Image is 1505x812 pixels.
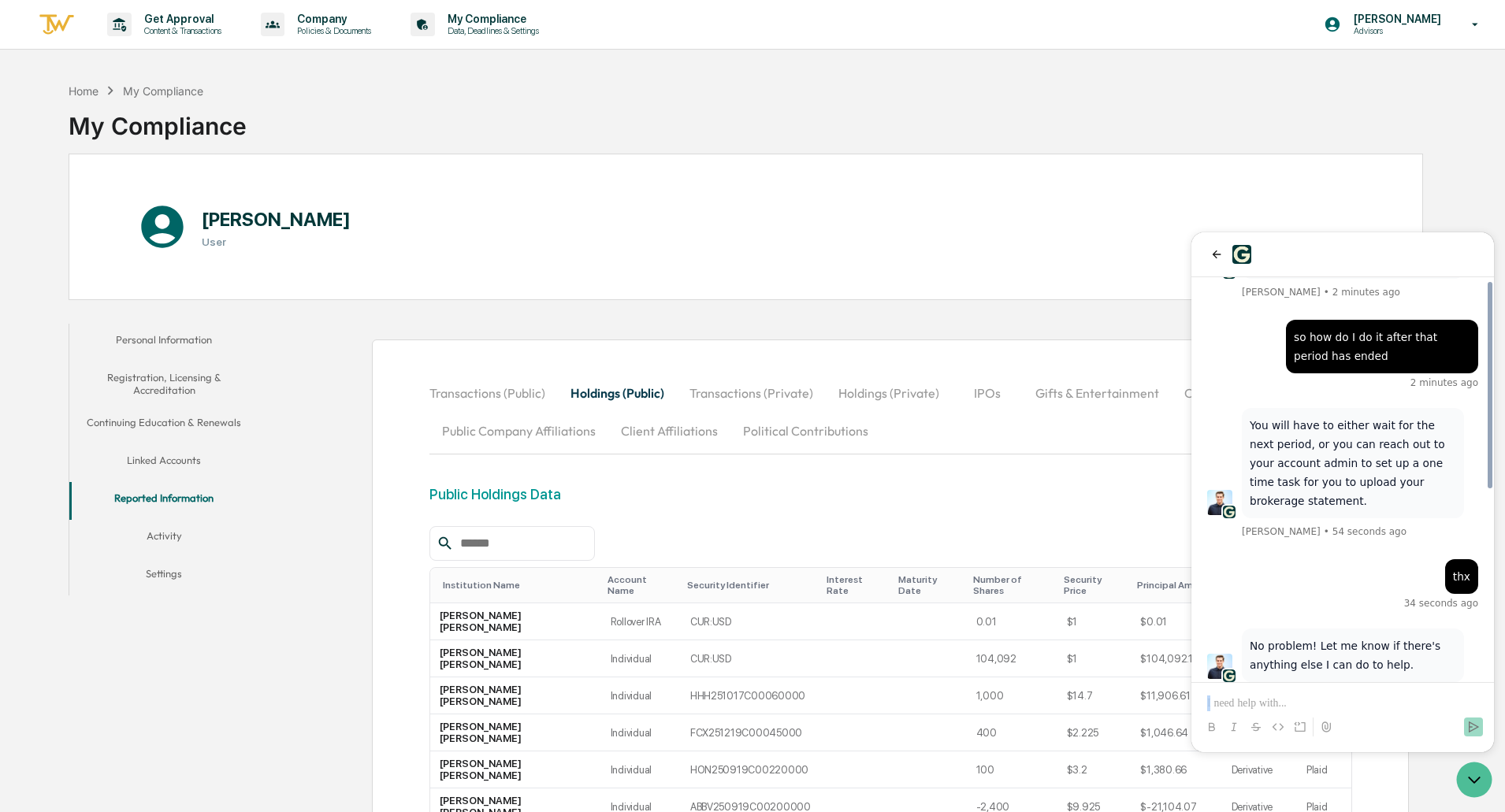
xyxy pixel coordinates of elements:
[1131,751,1221,788] td: $1,380.66
[827,574,886,596] div: Toggle SortBy
[69,324,258,595] div: secondary tabs example
[69,406,258,444] button: Continuing Education & Renewals
[1341,13,1449,25] p: [PERSON_NAME]
[429,412,608,450] button: Public Company Affiliations
[730,412,881,450] button: Political Contributions
[435,13,547,25] p: My Compliance
[967,603,1057,640] td: 0.01
[430,751,601,788] td: [PERSON_NAME] [PERSON_NAME]
[1222,751,1297,788] td: Derivative
[1455,760,1497,803] iframe: Open customer support
[601,677,681,714] td: Individual
[1057,714,1132,751] td: $2.225
[601,603,681,640] td: Rollover IRA
[1341,25,1449,36] p: Advisors
[1297,751,1351,788] td: Plaid
[430,603,601,640] td: [PERSON_NAME] [PERSON_NAME]
[952,374,1023,412] button: IPOs
[967,677,1057,714] td: 1,000
[1172,374,1304,412] button: Outside Affiliations
[601,714,681,751] td: Individual
[1131,714,1221,751] td: $1,046.64
[608,574,674,596] div: Toggle SortBy
[69,324,258,362] button: Personal Information
[681,677,820,714] td: HHH251017C00060000
[967,714,1057,751] td: 400
[429,374,1352,450] div: secondary tabs example
[38,12,76,38] img: logo
[973,574,1051,596] div: Toggle SortBy
[681,603,820,640] td: CUR:USD
[132,25,229,36] p: Content & Transactions
[69,558,258,595] button: Settings
[1131,603,1221,640] td: $0.01
[1064,574,1125,596] div: Toggle SortBy
[826,374,952,412] button: Holdings (Private)
[687,580,814,591] div: Toggle SortBy
[608,412,730,450] button: Client Affiliations
[967,751,1057,788] td: 100
[202,235,351,248] h3: User
[677,374,826,412] button: Transactions (Private)
[1131,640,1221,677] td: $104,092.11
[429,374,558,412] button: Transactions (Public)
[430,677,601,714] td: [PERSON_NAME] [PERSON_NAME]
[681,714,820,751] td: FCX251219C00045000
[69,84,98,98] div: Home
[1057,640,1132,677] td: $1
[435,25,547,36] p: Data, Deadlines & Settings
[69,520,258,558] button: Activity
[1057,751,1132,788] td: $3.2
[443,580,595,591] div: Toggle SortBy
[1057,677,1132,714] td: $14.7
[898,574,961,596] div: Toggle SortBy
[430,714,601,751] td: [PERSON_NAME] [PERSON_NAME]
[601,751,681,788] td: Individual
[1057,603,1132,640] td: $1
[132,13,229,25] p: Get Approval
[1023,374,1172,412] button: Gifts & Entertainment
[123,84,203,98] div: My Compliance
[967,640,1057,677] td: 104,092
[1191,232,1494,752] iframe: Customer support window
[69,99,247,140] div: My Compliance
[284,25,379,36] p: Policies & Documents
[430,640,601,677] td: [PERSON_NAME] [PERSON_NAME]
[681,751,820,788] td: HON250919C00220000
[558,374,677,412] button: Holdings (Public)
[429,486,561,502] div: Public Holdings Data
[601,640,681,677] td: Individual
[1131,677,1221,714] td: $11,906.61
[69,444,258,482] button: Linked Accounts
[69,362,258,406] button: Registration, Licensing & Accreditation
[284,13,379,25] p: Company
[69,482,258,520] button: Reported Information
[1137,580,1215,591] div: Toggle SortBy
[681,640,820,677] td: CUR:USD
[202,208,351,231] h1: [PERSON_NAME]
